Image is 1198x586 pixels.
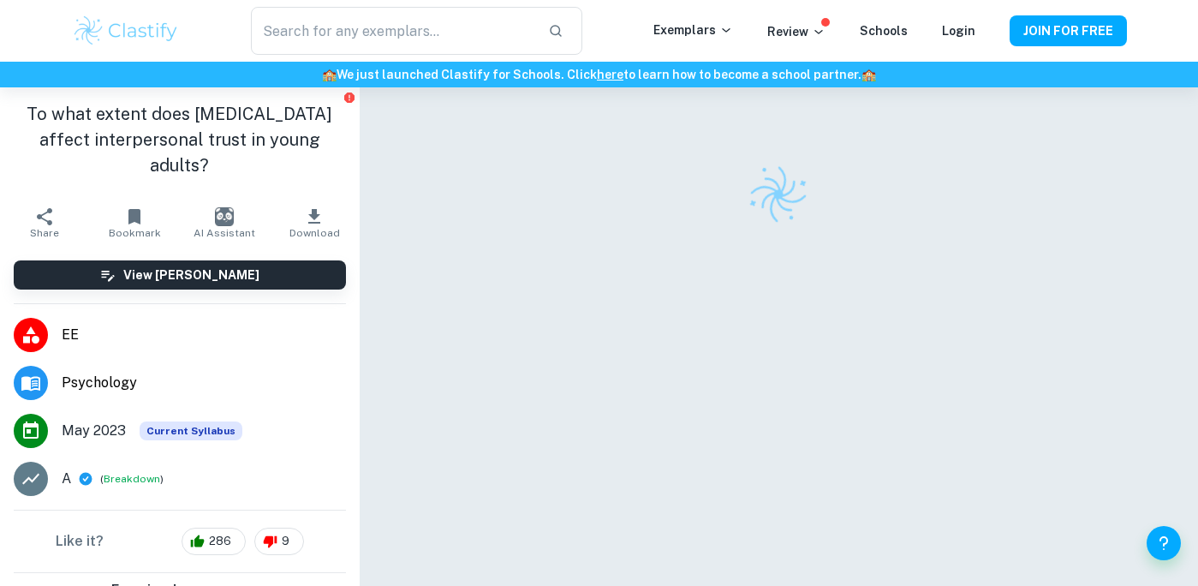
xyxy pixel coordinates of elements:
a: here [597,68,623,81]
button: Help and Feedback [1147,526,1181,560]
span: Bookmark [109,227,161,239]
span: 🏫 [861,68,876,81]
span: May 2023 [62,421,126,441]
span: 286 [200,533,241,550]
p: Review [767,22,825,41]
span: Current Syllabus [140,422,242,440]
span: 🏫 [322,68,337,81]
span: Psychology [62,373,346,393]
span: Download [289,227,340,239]
h6: We just launched Clastify for Schools. Click to learn how to become a school partner. [3,65,1195,84]
img: Clastify logo [741,157,817,233]
p: A [62,469,71,489]
div: This exemplar is based on the current syllabus. Feel free to refer to it for inspiration/ideas wh... [140,422,242,440]
input: Search for any exemplars... [251,7,533,55]
span: EE [62,325,346,345]
h1: To what extent does [MEDICAL_DATA] affect interpersonal trust in young adults? [14,101,346,178]
div: 9 [254,528,304,555]
button: Download [270,199,360,247]
a: Login [942,24,975,38]
button: Breakdown [104,471,160,487]
h6: Like it? [56,531,104,552]
p: Exemplars [653,21,733,39]
h6: View [PERSON_NAME] [123,266,259,284]
button: Report issue [343,91,356,104]
div: 286 [182,528,246,555]
img: Clastify logo [72,14,181,48]
span: AI Assistant [194,227,255,239]
a: Schools [860,24,908,38]
span: ( ) [100,471,164,487]
span: 9 [272,533,299,550]
span: Share [30,227,59,239]
img: AI Assistant [215,207,234,226]
button: View [PERSON_NAME] [14,260,346,290]
button: AI Assistant [180,199,270,247]
button: JOIN FOR FREE [1010,15,1127,46]
button: Bookmark [90,199,180,247]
